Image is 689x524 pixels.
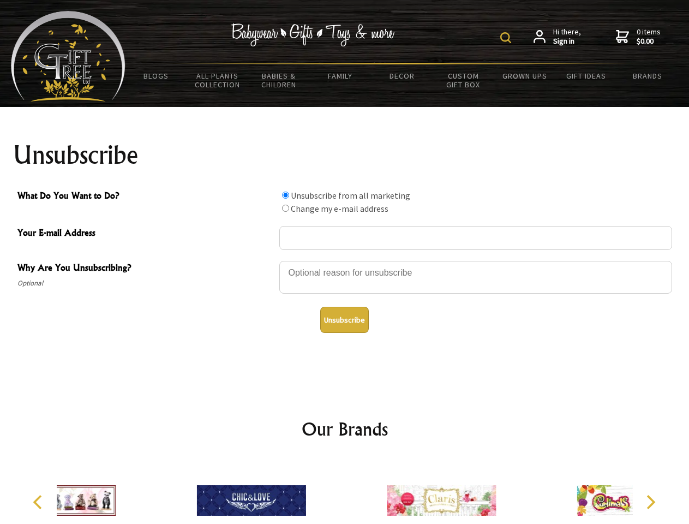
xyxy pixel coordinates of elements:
[291,203,388,214] label: Change my e-mail address
[11,11,125,102] img: Babyware - Gifts - Toys and more...
[17,277,274,290] span: Optional
[616,27,661,46] a: 0 items$0.00
[500,32,511,43] img: product search
[555,64,617,87] a: Gift Ideas
[637,27,661,46] span: 0 items
[617,64,679,87] a: Brands
[231,23,395,46] img: Babywear - Gifts - Toys & more
[553,27,581,46] span: Hi there,
[17,189,274,205] span: What Do You Want to Do?
[125,64,187,87] a: BLOGS
[282,192,289,199] input: What Do You Want to Do?
[638,490,662,514] button: Next
[17,261,274,277] span: Why Are You Unsubscribing?
[637,37,661,46] strong: $0.00
[553,37,581,46] strong: Sign in
[248,64,310,96] a: Babies & Children
[282,205,289,212] input: What Do You Want to Do?
[310,64,372,87] a: Family
[320,307,369,333] button: Unsubscribe
[433,64,494,96] a: Custom Gift Box
[279,226,672,250] input: Your E-mail Address
[494,64,555,87] a: Grown Ups
[371,64,433,87] a: Decor
[534,27,581,46] a: Hi there,Sign in
[13,142,676,168] h1: Unsubscribe
[22,416,668,442] h2: Our Brands
[187,64,249,96] a: All Plants Collection
[279,261,672,294] textarea: Why Are You Unsubscribing?
[291,190,410,201] label: Unsubscribe from all marketing
[27,490,51,514] button: Previous
[17,226,274,242] span: Your E-mail Address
